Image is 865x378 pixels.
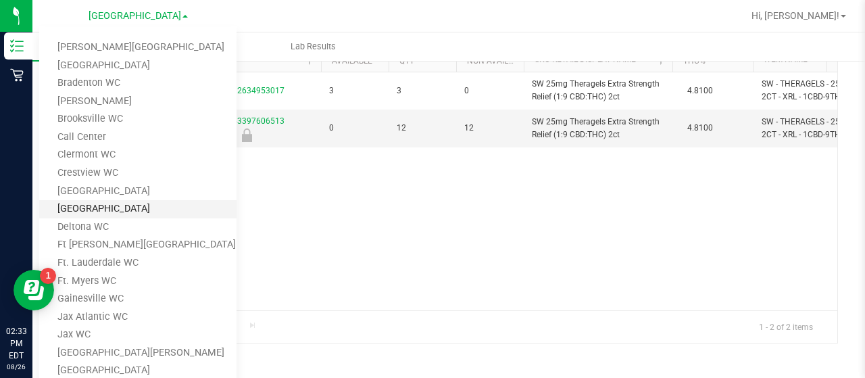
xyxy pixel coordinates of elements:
span: 12 [397,122,448,135]
iframe: Resource center unread badge [40,268,56,284]
inline-svg: Inventory [10,39,24,53]
a: [GEOGRAPHIC_DATA] [39,57,237,75]
a: 7966363397606513 [209,116,285,126]
span: SW - THERAGELS - 25MG - 2CT - XRL - 1CBD-9THC [762,116,864,141]
a: Crestview WC [39,164,237,183]
a: [GEOGRAPHIC_DATA] [39,200,237,218]
a: Lab Results [220,32,407,61]
inline-svg: Retail [10,68,24,82]
a: Bradenton WC [39,74,237,93]
a: [PERSON_NAME][GEOGRAPHIC_DATA] [39,39,237,57]
a: Jax WC [39,326,237,344]
span: 4.8100 [681,81,720,101]
a: [PERSON_NAME] [39,93,237,111]
span: SW 25mg Theragels Extra Strength Relief (1:9 CBD:THC) 2ct [532,116,664,141]
iframe: Resource center [14,270,54,310]
a: Ft. Myers WC [39,273,237,291]
span: 4.8100 [681,118,720,138]
span: [GEOGRAPHIC_DATA] [89,10,181,22]
p: 02:33 PM EDT [6,325,26,362]
a: Deltona WC [39,218,237,237]
a: Inventory [32,32,220,61]
a: 7772732634953017 [209,86,285,95]
span: 1 - 2 of 2 items [748,316,824,337]
span: 0 [464,85,516,97]
span: Hi, [PERSON_NAME]! [751,10,839,21]
span: 0 [329,122,380,135]
div: Newly Received [170,128,323,142]
span: SW - THERAGELS - 25MG - 2CT - XRL - 1CBD-9THC [762,78,864,103]
span: SW 25mg Theragels Extra Strength Relief (1:9 CBD:THC) 2ct [532,78,664,103]
p: 08/26 [6,362,26,372]
span: Inventory [32,41,220,53]
a: Brooksville WC [39,110,237,128]
a: Ft. Lauderdale WC [39,254,237,273]
a: Call Center [39,128,237,147]
a: Clermont WC [39,146,237,164]
span: 3 [329,85,380,97]
span: Lab Results [272,41,354,53]
span: 3 [397,85,448,97]
a: Ft [PERSON_NAME][GEOGRAPHIC_DATA] [39,236,237,254]
span: 12 [464,122,516,135]
a: [GEOGRAPHIC_DATA][PERSON_NAME] [39,344,237,362]
a: [GEOGRAPHIC_DATA] [39,183,237,201]
a: Gainesville WC [39,290,237,308]
a: Jax Atlantic WC [39,308,237,327]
